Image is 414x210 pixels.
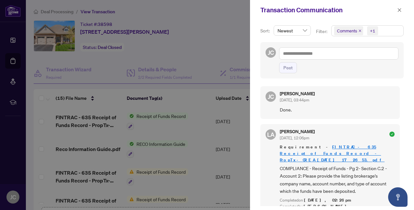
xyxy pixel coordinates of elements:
span: Comments [334,26,363,35]
span: close [358,29,362,32]
span: [DATE], 03:44pm [280,98,309,102]
span: [PERSON_NAME] [304,204,350,209]
span: Done. [280,106,395,113]
span: check-circle [389,132,395,137]
span: close [397,8,402,12]
p: Filter: [316,28,328,35]
div: Transaction Communication [260,5,395,15]
span: LA [267,130,275,139]
button: Post [279,62,297,73]
span: Comments [337,28,357,34]
span: JC [268,92,274,101]
span: JC [268,48,274,57]
span: [DATE], 12:06pm [280,135,309,140]
span: [DATE], 02:26pm [304,197,352,203]
p: Sort: [260,27,271,34]
span: Requirement - [280,144,395,163]
button: Open asap [388,187,408,207]
h5: [PERSON_NAME] [280,91,315,96]
span: COMPLIANCE - Receipt of Funds - Pg 2- Section C.2 - Account 2: Please provide the listing brokera... [280,165,395,195]
div: Completed by [280,204,395,210]
div: +1 [370,28,375,34]
h5: [PERSON_NAME] [280,129,315,134]
div: Completed on [280,197,395,204]
span: Newest [278,26,307,35]
a: FINTRAC - 635 Receipt of Funds Record - PropTx-OREA_[DATE] 17_26_53.pdf [280,144,385,163]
